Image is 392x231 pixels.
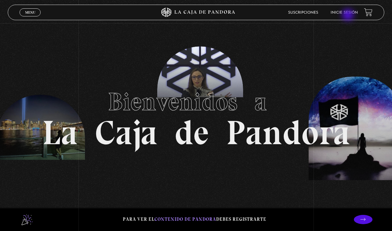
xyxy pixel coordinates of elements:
[364,8,372,16] a: View your shopping cart
[288,11,318,15] a: Suscripciones
[123,215,266,224] p: Para ver el debes registrarte
[154,216,216,222] span: contenido de Pandora
[42,82,350,150] h1: La Caja de Pandora
[331,11,358,15] a: Inicie sesión
[25,11,35,14] span: Menu
[108,87,284,117] span: Bienvenidos a
[23,16,38,20] span: Cerrar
